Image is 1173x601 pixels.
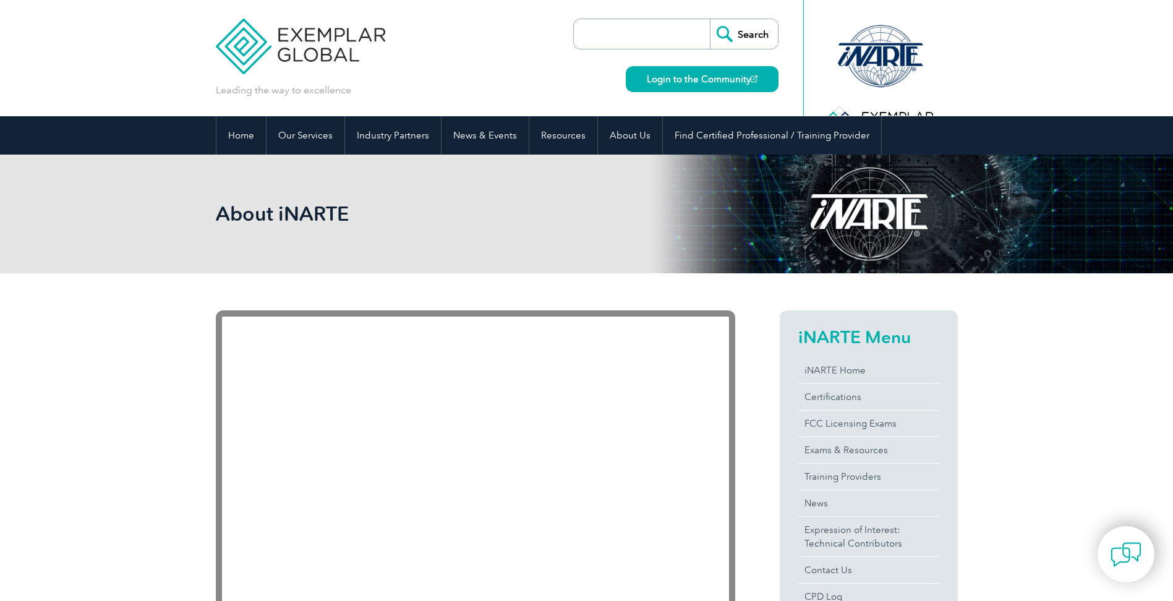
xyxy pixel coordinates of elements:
a: News & Events [441,116,529,155]
a: Certifications [798,384,939,410]
p: Leading the way to excellence [216,83,351,97]
a: Login to the Community [626,66,778,92]
img: contact-chat.png [1111,539,1141,570]
a: FCC Licensing Exams [798,411,939,437]
input: Search [710,19,778,49]
a: Home [216,116,266,155]
h2: About iNARTE [216,204,735,224]
a: Find Certified Professional / Training Provider [663,116,881,155]
img: open_square.png [751,75,757,82]
a: Contact Us [798,557,939,583]
a: Expression of Interest:Technical Contributors [798,517,939,556]
a: News [798,490,939,516]
a: Training Providers [798,464,939,490]
a: iNARTE Home [798,357,939,383]
a: Industry Partners [345,116,441,155]
a: Resources [529,116,597,155]
h2: iNARTE Menu [798,327,939,347]
a: Exams & Resources [798,437,939,463]
a: Our Services [267,116,344,155]
a: About Us [598,116,662,155]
